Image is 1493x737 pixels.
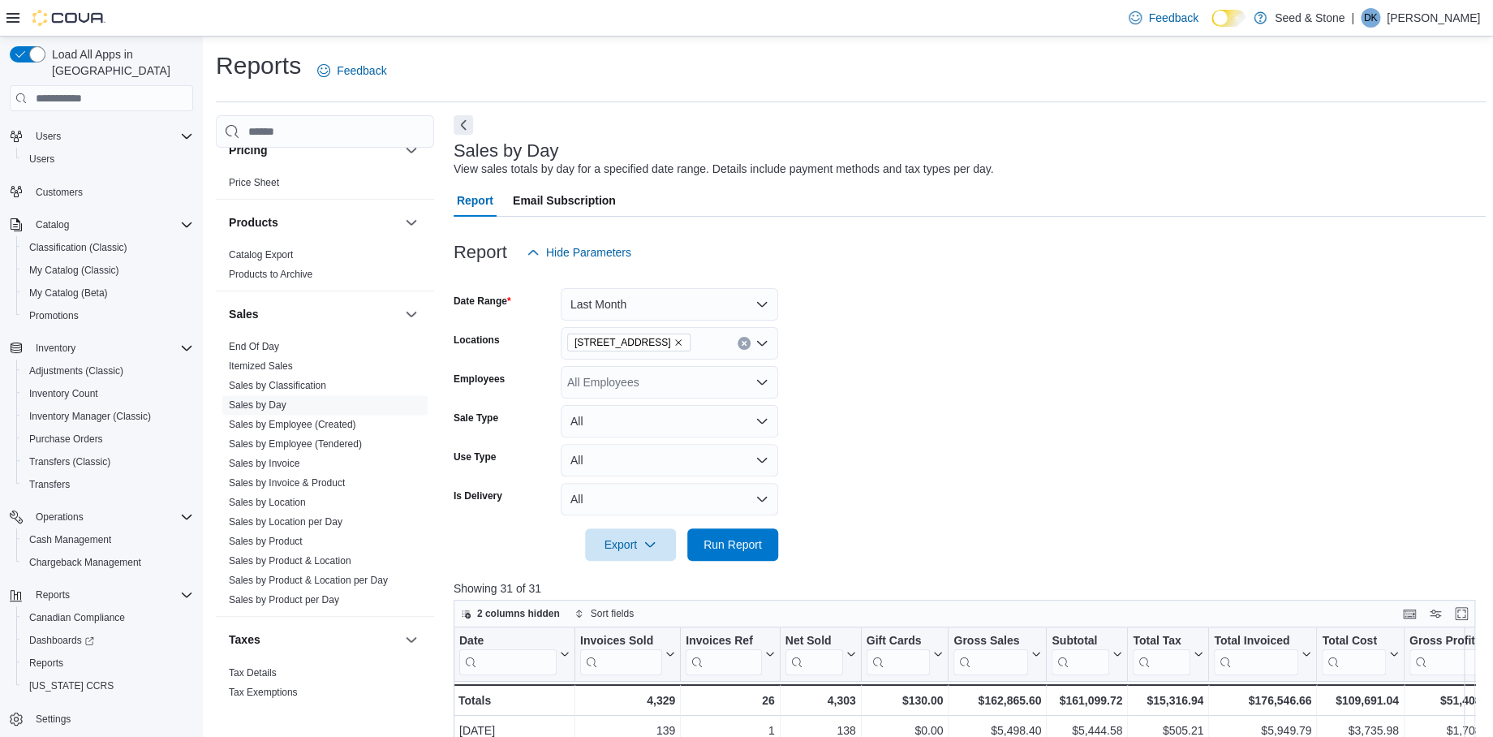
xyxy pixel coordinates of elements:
[673,338,683,347] button: Remove 1502 Admirals Road from selection in this group
[23,429,110,449] a: Purchase Orders
[23,475,193,494] span: Transfers
[216,662,434,708] div: Taxes
[16,304,200,327] button: Promotions
[29,215,75,235] button: Catalog
[229,593,339,606] span: Sales by Product per Day
[755,376,768,389] button: Open list of options
[16,606,200,629] button: Canadian Compliance
[29,709,77,729] a: Settings
[23,452,117,472] a: Transfers (Classic)
[216,50,301,82] h1: Reports
[229,516,342,528] a: Sales by Location per Day
[23,653,193,673] span: Reports
[229,360,293,373] span: Itemized Sales
[23,361,193,381] span: Adjustments (Classic)
[3,506,200,528] button: Operations
[1361,8,1380,28] div: David Kirby
[216,245,434,291] div: Products
[1452,604,1471,623] button: Enter fullscreen
[45,46,193,79] span: Load All Apps in [GEOGRAPHIC_DATA]
[29,507,193,527] span: Operations
[229,142,267,158] h3: Pricing
[1052,634,1109,649] div: Subtotal
[454,580,1486,597] p: Showing 31 of 31
[229,666,277,679] span: Tax Details
[703,537,762,553] span: Run Report
[1426,604,1445,623] button: Display options
[520,236,638,269] button: Hide Parameters
[738,337,751,350] button: Clear input
[1351,8,1354,28] p: |
[29,585,193,605] span: Reports
[546,244,631,261] span: Hide Parameters
[1133,634,1190,649] div: Total Tax
[23,238,193,257] span: Classification (Classic)
[229,341,279,352] a: End Of Day
[23,452,193,472] span: Transfers (Classic)
[1211,10,1246,27] input: Dark Mode
[29,338,193,358] span: Inventory
[591,607,634,620] span: Sort fields
[229,437,362,450] span: Sales by Employee (Tendered)
[229,536,303,547] a: Sales by Product
[29,127,67,146] button: Users
[29,611,125,624] span: Canadian Compliance
[1322,691,1398,710] div: $109,691.04
[229,248,293,261] span: Catalog Export
[29,309,79,322] span: Promotions
[337,62,386,79] span: Feedback
[229,306,398,322] button: Sales
[686,634,761,649] div: Invoices Ref
[23,631,193,650] span: Dashboards
[32,10,105,26] img: Cova
[454,243,507,262] h3: Report
[16,382,200,405] button: Inventory Count
[402,304,421,324] button: Sales
[23,149,61,169] a: Users
[1322,634,1385,649] div: Total Cost
[29,264,119,277] span: My Catalog (Classic)
[16,652,200,675] button: Reports
[23,283,193,303] span: My Catalog (Beta)
[29,182,193,202] span: Customers
[229,477,345,489] a: Sales by Invoice & Product
[1052,634,1122,675] button: Subtotal
[29,657,63,670] span: Reports
[1122,2,1204,34] a: Feedback
[311,54,393,87] a: Feedback
[36,713,71,726] span: Settings
[23,553,148,572] a: Chargeback Management
[29,153,54,166] span: Users
[3,125,200,148] button: Users
[454,295,511,308] label: Date Range
[459,634,557,675] div: Date
[1133,634,1203,675] button: Total Tax
[29,215,193,235] span: Catalog
[229,438,362,450] a: Sales by Employee (Tendered)
[23,407,193,426] span: Inventory Manager (Classic)
[229,631,398,648] button: Taxes
[23,261,126,280] a: My Catalog (Classic)
[454,115,473,135] button: Next
[23,631,101,650] a: Dashboards
[229,249,293,261] a: Catalog Export
[23,283,114,303] a: My Catalog (Beta)
[402,630,421,649] button: Taxes
[585,528,676,561] button: Export
[23,653,70,673] a: Reports
[229,515,342,528] span: Sales by Location per Day
[16,675,200,697] button: [US_STATE] CCRS
[1214,634,1311,675] button: Total Invoiced
[1409,634,1484,649] div: Gross Profit
[16,360,200,382] button: Adjustments (Classic)
[580,634,662,675] div: Invoices Sold
[216,173,434,199] div: Pricing
[16,259,200,282] button: My Catalog (Classic)
[866,634,943,675] button: Gift Cards
[229,399,286,412] span: Sales by Day
[686,691,774,710] div: 26
[866,634,930,675] div: Gift Card Sales
[1052,691,1122,710] div: $161,099.72
[16,282,200,304] button: My Catalog (Beta)
[1364,8,1378,28] span: DK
